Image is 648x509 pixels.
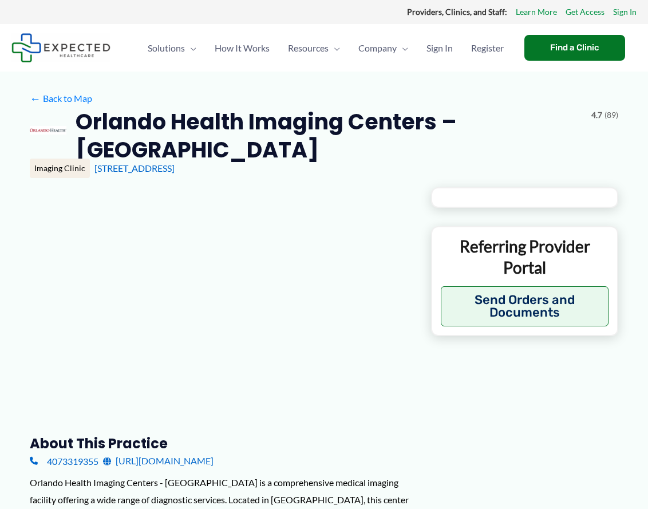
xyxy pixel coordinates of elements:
[471,28,504,68] span: Register
[516,5,557,19] a: Learn More
[462,28,513,68] a: Register
[30,93,41,104] span: ←
[185,28,196,68] span: Menu Toggle
[329,28,340,68] span: Menu Toggle
[30,452,98,469] a: 4073319355
[30,90,92,107] a: ←Back to Map
[279,28,349,68] a: ResourcesMenu Toggle
[604,108,618,123] span: (89)
[407,7,507,17] strong: Providers, Clinics, and Staff:
[30,435,413,452] h3: About this practice
[139,28,206,68] a: SolutionsMenu Toggle
[358,28,397,68] span: Company
[591,108,602,123] span: 4.7
[441,286,609,326] button: Send Orders and Documents
[566,5,604,19] a: Get Access
[417,28,462,68] a: Sign In
[76,108,582,164] h2: Orlando Health Imaging Centers – [GEOGRAPHIC_DATA]
[613,5,637,19] a: Sign In
[349,28,417,68] a: CompanyMenu Toggle
[148,28,185,68] span: Solutions
[94,163,175,173] a: [STREET_ADDRESS]
[139,28,513,68] nav: Primary Site Navigation
[215,28,270,68] span: How It Works
[11,33,110,62] img: Expected Healthcare Logo - side, dark font, small
[426,28,453,68] span: Sign In
[30,159,90,178] div: Imaging Clinic
[288,28,329,68] span: Resources
[206,28,279,68] a: How It Works
[524,35,625,61] a: Find a Clinic
[397,28,408,68] span: Menu Toggle
[103,452,214,469] a: [URL][DOMAIN_NAME]
[441,236,609,278] p: Referring Provider Portal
